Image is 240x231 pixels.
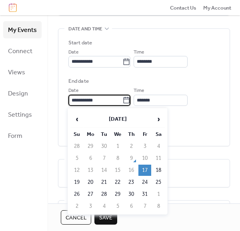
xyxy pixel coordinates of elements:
[66,214,86,222] span: Cancel
[125,129,138,140] th: Th
[138,177,151,188] td: 24
[125,189,138,200] td: 30
[99,214,112,222] span: Save
[84,165,97,176] td: 13
[8,88,28,100] span: Design
[3,64,42,81] a: Views
[98,141,110,152] td: 30
[68,87,78,95] span: Date
[138,141,151,152] td: 3
[8,66,25,79] span: Views
[125,153,138,164] td: 9
[84,189,97,200] td: 27
[9,3,17,12] img: logo
[98,129,110,140] th: Tu
[70,201,83,212] td: 2
[3,127,42,144] a: Form
[134,48,144,56] span: Time
[71,111,83,127] span: ‹
[170,4,196,12] a: Contact Us
[70,177,83,188] td: 19
[84,201,97,212] td: 3
[84,129,97,140] th: Mo
[98,165,110,176] td: 14
[138,189,151,200] td: 31
[152,129,165,140] th: Sa
[68,77,89,85] div: End date
[8,130,22,142] span: Form
[111,177,124,188] td: 22
[70,189,83,200] td: 26
[70,129,83,140] th: Su
[152,201,165,212] td: 8
[152,141,165,152] td: 4
[3,106,42,123] a: Settings
[84,111,151,128] th: [DATE]
[111,165,124,176] td: 15
[152,189,165,200] td: 1
[98,201,110,212] td: 4
[152,153,165,164] td: 11
[203,4,231,12] a: My Account
[134,87,144,95] span: Time
[3,42,42,60] a: Connect
[111,189,124,200] td: 29
[138,201,151,212] td: 7
[125,141,138,152] td: 2
[111,153,124,164] td: 8
[84,141,97,152] td: 29
[3,21,42,38] a: My Events
[111,129,124,140] th: We
[125,165,138,176] td: 16
[68,48,78,56] span: Date
[138,153,151,164] td: 10
[98,177,110,188] td: 21
[84,177,97,188] td: 20
[70,153,83,164] td: 5
[8,24,37,36] span: My Events
[8,45,32,58] span: Connect
[98,189,110,200] td: 28
[61,210,91,225] button: Cancel
[125,201,138,212] td: 6
[125,177,138,188] td: 23
[152,165,165,176] td: 18
[70,141,83,152] td: 28
[3,85,42,102] a: Design
[152,111,164,127] span: ›
[70,165,83,176] td: 12
[68,39,92,47] div: Start date
[138,165,151,176] td: 17
[94,210,117,225] button: Save
[111,201,124,212] td: 5
[84,153,97,164] td: 6
[8,109,32,121] span: Settings
[152,177,165,188] td: 25
[138,129,151,140] th: Fr
[98,153,110,164] td: 7
[111,141,124,152] td: 1
[68,25,102,33] span: Date and time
